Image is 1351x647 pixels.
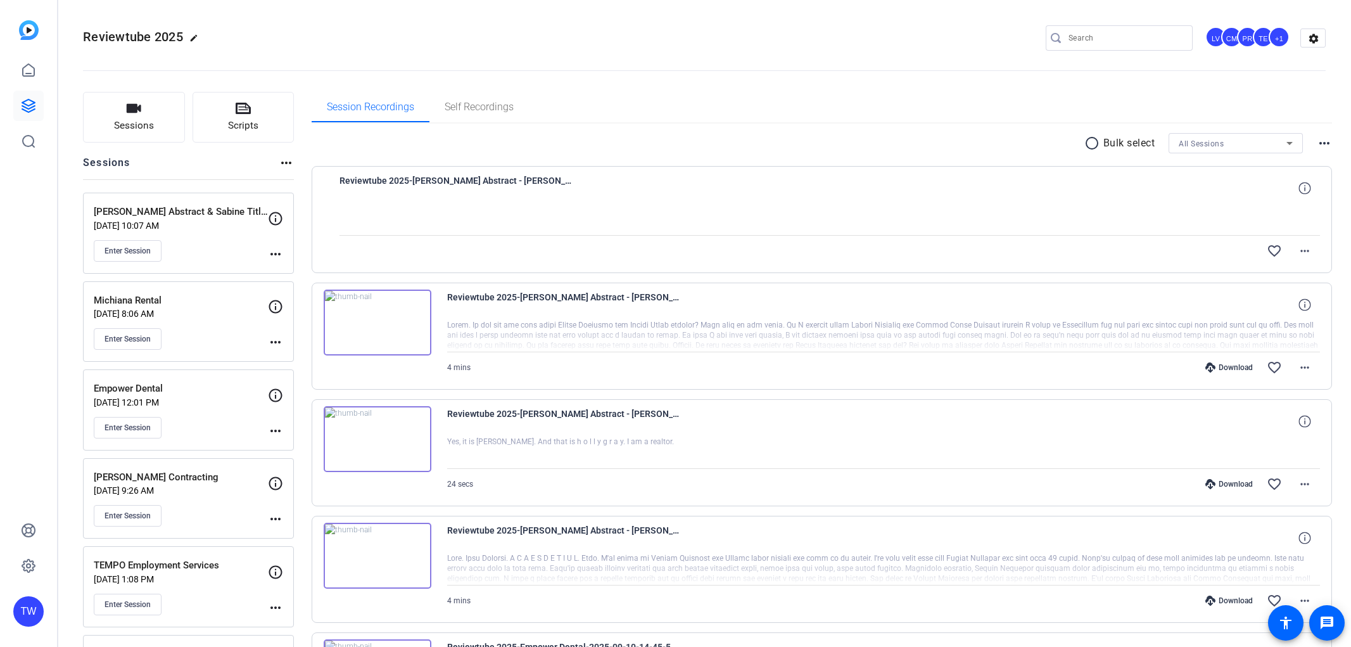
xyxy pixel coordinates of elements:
[1267,593,1282,608] mat-icon: favorite_border
[268,247,283,262] mat-icon: more_horiz
[447,523,682,553] span: Reviewtube 2025-[PERSON_NAME] Abstract - [PERSON_NAME] Title Company-2025-09-22-11-12-16-761-0
[268,600,283,615] mat-icon: more_horiz
[1221,27,1243,49] ngx-avatar: Coby Maslyn
[1103,136,1155,151] p: Bulk select
[94,574,268,584] p: [DATE] 1:08 PM
[193,92,295,143] button: Scripts
[19,20,39,40] img: blue-gradient.svg
[279,155,294,170] mat-icon: more_horiz
[94,309,268,319] p: [DATE] 8:06 AM
[447,290,682,320] span: Reviewtube 2025-[PERSON_NAME] Abstract - [PERSON_NAME] Title Company-2025-09-22-16-04-24-424-0
[1237,27,1259,49] ngx-avatar: Prescott Rossi
[105,246,151,256] span: Enter Session
[1269,27,1290,48] div: +1
[105,599,151,610] span: Enter Session
[1297,593,1312,608] mat-icon: more_horiz
[1237,27,1258,48] div: PR
[1199,362,1259,373] div: Download
[94,470,268,485] p: [PERSON_NAME] Contracting
[339,173,574,203] span: Reviewtube 2025-[PERSON_NAME] Abstract - [PERSON_NAME] Title Company-2025-09-25-11-31-01-272-0
[105,334,151,344] span: Enter Session
[94,381,268,396] p: Empower Dental
[268,423,283,439] mat-icon: more_horiz
[1179,139,1224,148] span: All Sessions
[94,417,162,439] button: Enter Session
[1221,27,1242,48] div: CM
[1199,479,1259,489] div: Download
[1253,27,1275,49] ngx-avatar: Tim Epner
[1069,30,1183,46] input: Search
[189,34,205,49] mat-icon: edit
[228,119,258,133] span: Scripts
[94,505,162,527] button: Enter Session
[1301,29,1326,48] mat-icon: settings
[105,423,151,433] span: Enter Session
[327,102,414,112] span: Session Recordings
[447,480,473,489] span: 24 secs
[94,205,268,219] p: [PERSON_NAME] Abstract & Sabine Title Company
[1297,360,1312,375] mat-icon: more_horiz
[83,29,183,44] span: Reviewtube 2025
[114,119,154,133] span: Sessions
[324,406,431,472] img: thumb-nail
[94,594,162,615] button: Enter Session
[105,511,151,521] span: Enter Session
[94,293,268,308] p: Michiana Rental
[1278,615,1293,631] mat-icon: accessibility
[1319,615,1335,631] mat-icon: message
[324,523,431,589] img: thumb-nail
[94,221,268,231] p: [DATE] 10:07 AM
[447,363,471,372] span: 4 mins
[83,155,130,179] h2: Sessions
[1084,136,1103,151] mat-icon: radio_button_unchecked
[94,397,268,407] p: [DATE] 12:01 PM
[268,335,283,350] mat-icon: more_horiz
[1205,27,1227,49] ngx-avatar: Louis Voss
[268,511,283,527] mat-icon: more_horiz
[1267,243,1282,259] mat-icon: favorite_border
[83,92,185,143] button: Sessions
[447,596,471,605] span: 4 mins
[1199,596,1259,606] div: Download
[94,485,268,496] p: [DATE] 9:26 AM
[324,290,431,356] img: thumb-nail
[94,558,268,573] p: TEMPO Employment Services
[13,596,44,627] div: TW
[1297,243,1312,259] mat-icon: more_horiz
[1205,27,1226,48] div: LV
[1317,136,1332,151] mat-icon: more_horiz
[94,240,162,262] button: Enter Session
[1267,360,1282,375] mat-icon: favorite_border
[1267,477,1282,492] mat-icon: favorite_border
[94,328,162,350] button: Enter Session
[445,102,514,112] span: Self Recordings
[1253,27,1274,48] div: TE
[447,406,682,437] span: Reviewtube 2025-[PERSON_NAME] Abstract - [PERSON_NAME] Title Company-2025-09-22-16-03-06-659-0
[1297,477,1312,492] mat-icon: more_horiz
